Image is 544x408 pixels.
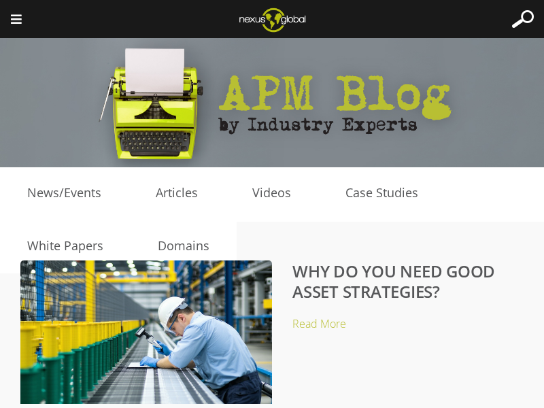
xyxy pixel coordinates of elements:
[292,316,346,331] a: Read More
[292,260,495,303] a: WHY DO YOU NEED GOOD ASSET STRATEGIES?
[20,260,272,404] img: WHY DO YOU NEED GOOD ASSET STRATEGIES?
[225,183,318,203] a: Videos
[228,3,316,36] img: Nexus Global
[129,183,225,203] a: Articles
[318,183,445,203] a: Case Studies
